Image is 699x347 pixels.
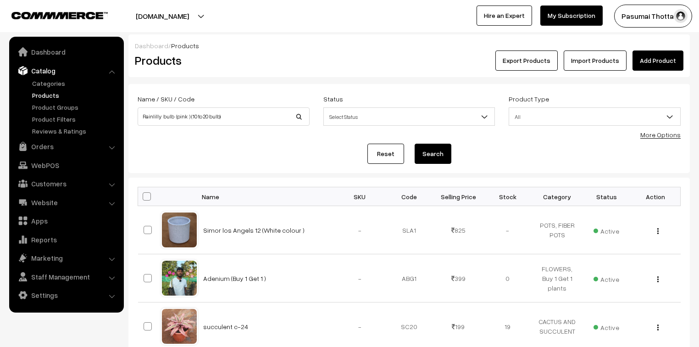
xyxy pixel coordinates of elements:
th: Category [533,187,582,206]
a: WebPOS [11,157,121,173]
td: 0 [483,254,533,302]
a: succulent c-24 [203,323,248,330]
label: Status [323,94,343,104]
a: Staff Management [11,269,121,285]
img: Menu [657,276,659,282]
td: 399 [434,254,483,302]
div: / [135,41,683,50]
a: Orders [11,138,121,155]
td: 825 [434,206,483,254]
th: SKU [335,187,385,206]
img: Menu [657,325,659,330]
span: Active [594,320,619,332]
a: Reviews & Ratings [30,126,121,136]
td: SLA1 [384,206,434,254]
td: POTS, FIBER POTS [533,206,582,254]
a: Simor los Angels 12 (White colour ) [203,226,305,234]
a: Import Products [564,50,627,71]
img: Menu [657,228,659,234]
td: - [483,206,533,254]
a: Customers [11,175,121,192]
th: Action [631,187,681,206]
a: Categories [30,78,121,88]
input: Name / SKU / Code [138,107,310,126]
label: Name / SKU / Code [138,94,194,104]
a: Dashboard [135,42,168,50]
img: COMMMERCE [11,12,108,19]
th: Stock [483,187,533,206]
a: Reports [11,231,121,248]
th: Selling Price [434,187,483,206]
a: Reset [367,144,404,164]
a: Dashboard [11,44,121,60]
a: Website [11,194,121,211]
th: Name [198,187,335,206]
th: Code [384,187,434,206]
img: user [674,9,688,23]
a: Adenium (Buy 1 Get 1 ) [203,274,266,282]
span: All [509,109,680,125]
span: Active [594,272,619,284]
a: Catalog [11,62,121,79]
button: [DOMAIN_NAME] [104,5,221,28]
th: Status [582,187,631,206]
a: COMMMERCE [11,9,92,20]
h2: Products [135,53,309,67]
a: Add Product [632,50,683,71]
td: - [335,254,385,302]
span: Select Status [323,107,495,126]
a: My Subscription [540,6,603,26]
a: Product Groups [30,102,121,112]
span: Products [171,42,199,50]
td: - [335,206,385,254]
td: ABG1 [384,254,434,302]
span: All [509,107,681,126]
a: Product Filters [30,114,121,124]
td: FLOWERS, Buy 1 Get 1 plants [533,254,582,302]
a: Settings [11,287,121,303]
a: Products [30,90,121,100]
button: Search [415,144,451,164]
a: More Options [640,131,681,139]
span: Select Status [324,109,495,125]
button: Export Products [495,50,558,71]
button: Pasumai Thotta… [614,5,692,28]
label: Product Type [509,94,549,104]
span: Active [594,224,619,236]
a: Marketing [11,250,121,266]
a: Hire an Expert [477,6,532,26]
a: Apps [11,213,121,229]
